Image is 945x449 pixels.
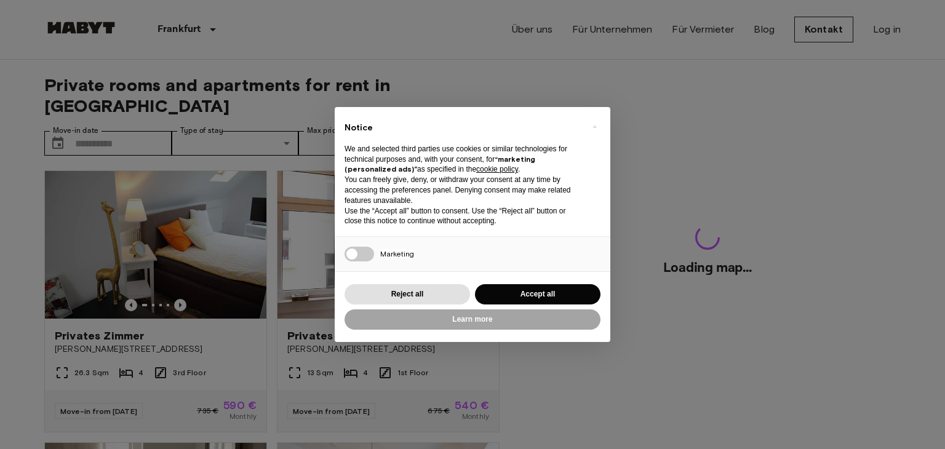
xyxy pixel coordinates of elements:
[345,122,581,134] h2: Notice
[592,119,597,134] span: ×
[345,284,470,304] button: Reject all
[584,117,604,137] button: Close this notice
[345,175,581,205] p: You can freely give, deny, or withdraw your consent at any time by accessing the preferences pane...
[475,284,600,304] button: Accept all
[345,206,581,227] p: Use the “Accept all” button to consent. Use the “Reject all” button or close this notice to conti...
[345,309,600,330] button: Learn more
[345,144,581,175] p: We and selected third parties use cookies or similar technologies for technical purposes and, wit...
[476,165,518,173] a: cookie policy
[380,249,414,258] span: Marketing
[345,154,535,174] strong: “marketing (personalized ads)”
